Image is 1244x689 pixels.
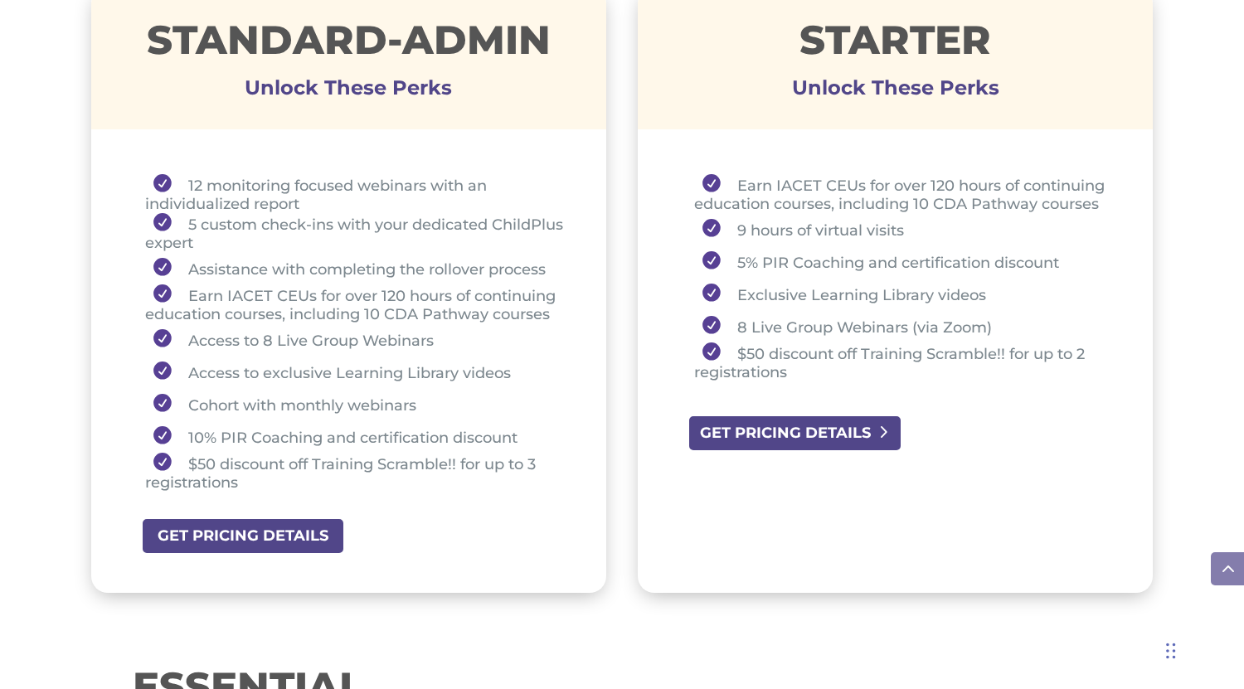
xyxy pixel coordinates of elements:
li: Cohort with monthly webinars [145,388,565,420]
li: 12 monitoring focused webinars with an individualized report [145,174,565,213]
iframe: Chat Widget [1161,609,1244,689]
h3: Unlock These Perks [91,88,606,96]
h1: STARTER [638,20,1153,68]
li: $50 discount off Training Scramble!! for up to 3 registrations [145,453,565,492]
h1: STANDARD-ADMIN [91,20,606,68]
li: 5% PIR Coaching and certification discount [694,245,1111,278]
a: GET PRICING DETAILS [141,517,345,555]
div: Drag [1166,626,1176,676]
h3: Unlock These Perks [638,88,1153,96]
li: 8 Live Group Webinars (via Zoom) [694,310,1111,342]
a: GET PRICING DETAILS [688,415,902,452]
li: $50 discount off Training Scramble!! for up to 2 registrations [694,342,1111,381]
li: 9 hours of virtual visits [694,213,1111,245]
li: Earn IACET CEUs for over 120 hours of continuing education courses, including 10 CDA Pathway courses [145,284,565,323]
li: Access to 8 Live Group Webinars [145,323,565,356]
li: Assistance with completing the rollover process [145,252,565,284]
li: Earn IACET CEUs for over 120 hours of continuing education courses, including 10 CDA Pathway courses [694,174,1111,213]
li: 5 custom check-ins with your dedicated ChildPlus expert [145,213,565,252]
li: Exclusive Learning Library videos [694,278,1111,310]
li: Access to exclusive Learning Library videos [145,356,565,388]
li: 10% PIR Coaching and certification discount [145,420,565,453]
